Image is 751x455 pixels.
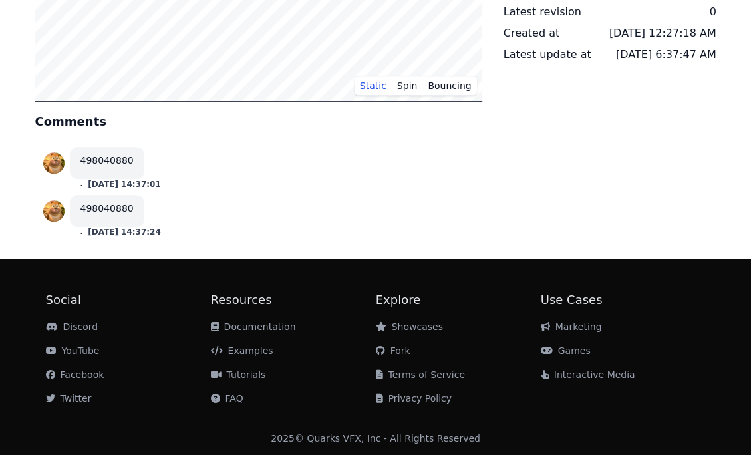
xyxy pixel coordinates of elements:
small: . [80,228,83,237]
a: Interactive Media [541,369,635,380]
button: [DATE] 14:37:01 [88,179,161,190]
div: Latest revision [504,4,581,20]
a: Terms of Service [376,369,465,380]
div: 2025 © Quarks VFX, Inc - All Rights Reserved [271,432,480,445]
div: [DATE] 12:27:18 AM [609,25,716,41]
h4: Comments [35,112,482,131]
a: Marketing [541,321,602,332]
a: FAQ [211,393,243,404]
button: Bouncing [422,76,476,96]
h2: Resources [211,291,376,309]
a: Documentation [211,321,296,332]
h2: Explore [376,291,541,309]
div: 0 [709,4,716,20]
a: YouTube [46,345,100,356]
a: Tutorials [211,369,266,380]
a: Fork [376,345,410,356]
a: Facebook [46,369,104,380]
img: profile [43,152,65,174]
h2: Social [46,291,211,309]
a: Privacy Policy [376,393,452,404]
a: Twitter [46,393,92,404]
div: Created at [504,25,559,41]
a: Games [541,345,591,356]
button: Spin [392,76,423,96]
a: Showcases [376,321,443,332]
a: 498040880 [80,155,134,166]
div: [DATE] 6:37:47 AM [616,47,716,63]
div: Latest update at [504,47,591,63]
button: [DATE] 14:37:24 [88,227,161,237]
img: profile [43,200,65,222]
a: Discord [46,321,98,332]
h2: Use Cases [541,291,706,309]
button: Static [355,76,392,96]
a: Examples [211,345,273,356]
small: . [80,180,83,189]
a: 498040880 [80,203,134,214]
